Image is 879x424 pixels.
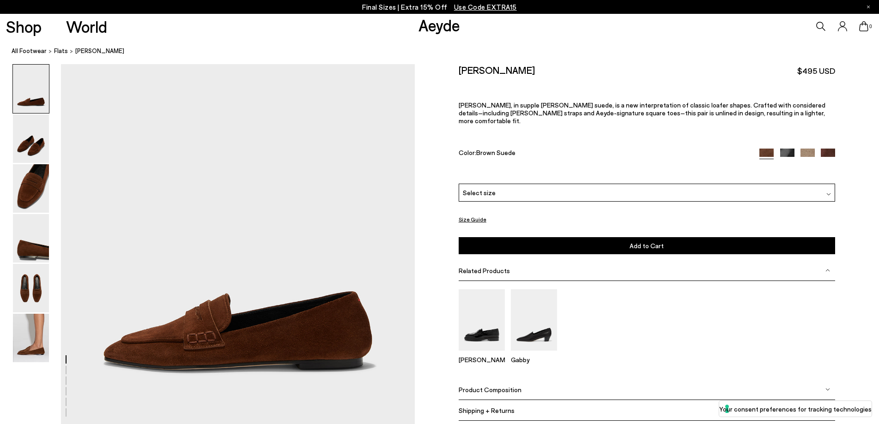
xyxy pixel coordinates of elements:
a: 0 [859,21,868,31]
img: Alfie Suede Loafers - Image 1 [13,65,49,113]
img: svg%3E [825,268,830,273]
span: Shipping + Returns [459,406,515,414]
button: Your consent preferences for tracking technologies [719,401,872,417]
img: svg%3E [826,192,831,197]
span: Flats [54,47,68,54]
button: Size Guide [459,214,486,225]
span: Product Composition [459,386,521,394]
img: Alfie Suede Loafers - Image 5 [13,264,49,312]
a: Aeyde [418,15,460,35]
span: Related Products [459,267,510,275]
span: Add to Cart [630,242,664,250]
span: Navigate to /collections/ss25-final-sizes [454,3,517,11]
p: Gabby [511,356,557,364]
label: Your consent preferences for tracking technologies [719,404,872,414]
p: [PERSON_NAME] [459,356,505,364]
p: Final Sizes | Extra 15% Off [362,1,517,13]
div: Color: [459,149,747,159]
img: svg%3E [825,387,830,392]
img: Alfie Suede Loafers - Image 3 [13,164,49,213]
nav: breadcrumb [12,39,879,64]
button: Add to Cart [459,237,835,254]
a: Leon Loafers [PERSON_NAME] [459,344,505,364]
span: [PERSON_NAME], in supple [PERSON_NAME] suede, is a new interpretation of classic loafer shapes. C... [459,101,825,125]
a: Gabby Almond-Toe Loafers Gabby [511,344,557,364]
span: 0 [868,24,873,29]
img: Alfie Suede Loafers - Image 4 [13,214,49,263]
img: Alfie Suede Loafers - Image 2 [13,114,49,163]
span: [PERSON_NAME] [75,46,124,56]
a: All Footwear [12,46,47,56]
span: $495 USD [797,65,835,77]
span: Brown Suede [476,149,515,156]
img: Gabby Almond-Toe Loafers [511,289,557,351]
a: Shop [6,18,42,35]
a: Flats [54,46,68,56]
img: Alfie Suede Loafers - Image 6 [13,314,49,362]
a: World [66,18,107,35]
span: Select size [463,188,496,197]
img: Leon Loafers [459,289,505,351]
h2: [PERSON_NAME] [459,64,535,76]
